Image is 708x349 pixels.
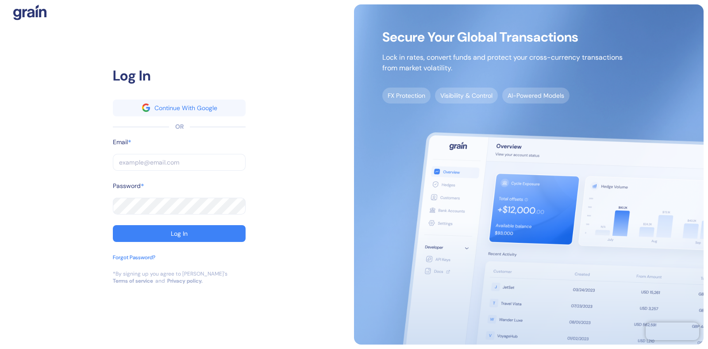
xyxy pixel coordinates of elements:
[175,122,184,131] div: OR
[113,100,246,116] button: googleContinue With Google
[382,88,431,104] span: FX Protection
[646,322,699,340] iframe: Chatra live chat
[13,4,46,20] img: logo
[502,88,569,104] span: AI-Powered Models
[155,277,165,284] div: and
[113,154,246,171] input: example@email.com
[113,253,155,270] button: Forgot Password?
[113,138,128,147] label: Email
[142,104,150,111] img: google
[382,52,623,73] p: Lock in rates, convert funds and protect your cross-currency transactions from market volatility.
[113,277,153,284] a: Terms of service
[167,277,203,284] a: Privacy policy.
[113,181,141,191] label: Password
[154,105,217,111] div: Continue With Google
[113,253,155,261] div: Forgot Password?
[113,225,246,242] button: Log In
[113,270,227,277] div: *By signing up you agree to [PERSON_NAME]’s
[171,230,188,237] div: Log In
[354,4,704,345] img: signup-main-image
[382,33,623,42] span: Secure Your Global Transactions
[435,88,498,104] span: Visibility & Control
[113,65,246,86] div: Log In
